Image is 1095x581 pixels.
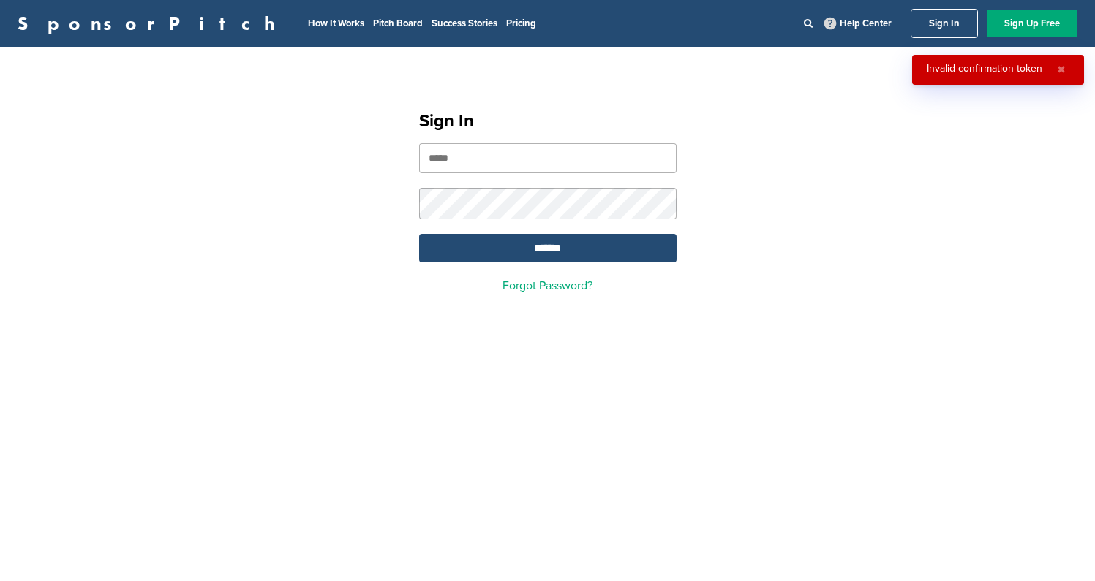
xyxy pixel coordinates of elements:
a: Help Center [821,15,895,32]
a: Pitch Board [373,18,423,29]
a: How It Works [308,18,364,29]
a: Success Stories [432,18,497,29]
a: Sign In [911,9,978,38]
a: Forgot Password? [503,278,592,293]
button: Close [1053,64,1069,76]
h1: Sign In [419,108,677,134]
div: Invalid confirmation token [927,64,1042,74]
a: Sign Up Free [987,10,1077,37]
a: SponsorPitch [18,14,285,33]
a: Pricing [506,18,536,29]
